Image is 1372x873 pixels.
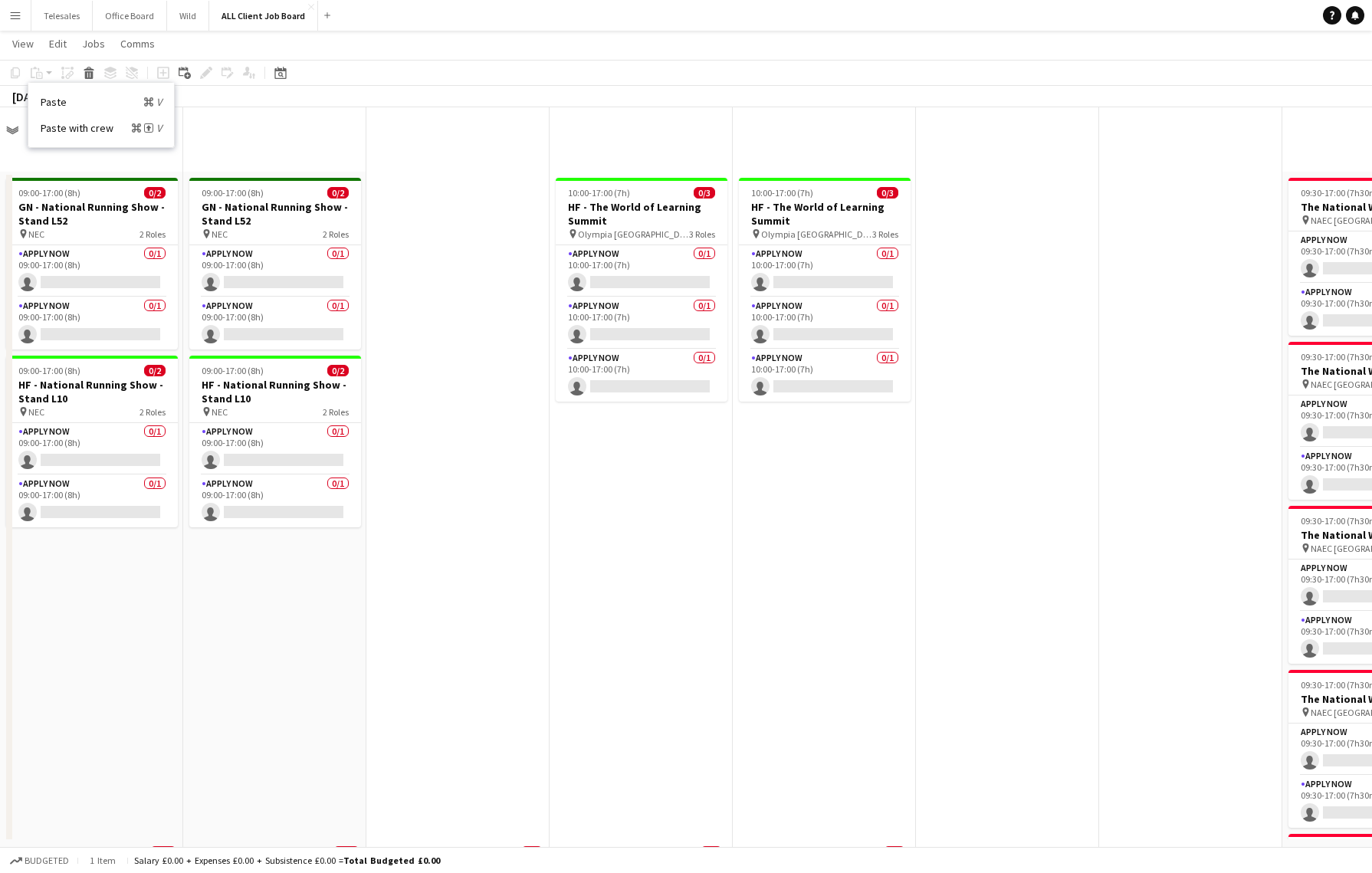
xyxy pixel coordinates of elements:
span: NEC [28,228,44,240]
div: Salary £0.00 + Expenses £0.00 + Subsistence £0.00 = [134,855,440,866]
span: Sat [1288,845,1305,858]
span: 0/11 [333,846,359,858]
h3: HF - National Running Show - Stand L10 [6,378,178,405]
app-card-role: APPLY NOW0/109:00-17:00 (8h) [6,475,178,527]
span: Total Budgeted £0.00 [343,855,440,866]
h3: HF - National Running Show - Stand L10 [189,378,361,405]
span: 1 item [84,855,121,866]
span: 0/5 [884,846,905,858]
span: 09:00-17:00 (8h) [202,187,264,199]
span: Budgeted [25,855,69,866]
h3: HF - The World of Learning Summit [739,200,911,228]
span: 2 Roles [139,406,166,418]
a: Comms [114,34,161,54]
app-job-card: 09:00-17:00 (8h)0/2GN - National Running Show - Stand L52 NEC2 RolesAPPLY NOW0/109:00-17:00 (8h) ... [189,178,361,350]
span: Fri [1105,845,1118,858]
i: V [156,121,162,135]
button: Telesales [31,1,93,31]
app-card-role: APPLY NOW0/109:00-17:00 (8h) [189,475,361,527]
span: 0/5 [701,846,722,858]
app-card-role: APPLY NOW0/109:00-17:00 (8h) [6,423,178,475]
h3: HF - The World of Learning Summit [556,200,727,228]
h3: GN - National Running Show - Stand L52 [6,200,178,228]
button: ALL Client Job Board [209,1,318,31]
span: 3 Roles [872,228,898,240]
span: NEC [28,406,44,418]
span: 09:00-17:00 (8h) [18,365,80,376]
a: Edit [43,34,73,54]
app-job-card: 09:00-17:00 (8h)0/2GN - National Running Show - Stand L52 NEC2 RolesAPPLY NOW0/109:00-17:00 (8h) ... [6,178,178,350]
span: Jobs [82,37,105,51]
span: 3 Roles [689,228,715,240]
span: 09:00-17:00 (8h) [18,187,80,199]
app-card-role: APPLY NOW0/110:00-17:00 (7h) [556,350,727,402]
span: Sat [6,845,23,858]
app-card-role: APPLY NOW0/110:00-17:00 (7h) [556,245,727,297]
app-job-card: 09:00-17:00 (8h)0/2HF - National Running Show - Stand L10 NEC2 RolesAPPLY NOW0/109:00-17:00 (8h) ... [6,356,178,527]
span: Mon [373,845,392,858]
i: V [156,95,162,109]
span: 2 Roles [139,228,166,240]
span: NEC [212,406,228,418]
span: Olympia [GEOGRAPHIC_DATA] [761,228,872,240]
span: 10:00-17:00 (7h) [568,187,630,199]
span: 0/2 [144,187,166,199]
button: Office Board [93,1,167,31]
app-job-card: 10:00-17:00 (7h)0/3HF - The World of Learning Summit Olympia [GEOGRAPHIC_DATA]3 RolesAPPLY NOW0/1... [556,178,727,402]
app-card-role: APPLY NOW0/109:00-17:00 (8h) [189,297,361,350]
span: 2 Roles [323,406,349,418]
span: 0/3 [877,187,898,199]
h3: GN - National Running Show - Stand L52 [189,200,361,228]
span: Wed [739,845,759,858]
button: Wild [167,1,209,31]
app-card-role: APPLY NOW0/109:00-17:00 (8h) [189,423,361,475]
a: Paste with crew [41,121,162,135]
span: 10:00-17:00 (7h) [751,187,813,199]
app-card-role: APPLY NOW0/110:00-17:00 (7h) [739,245,911,297]
app-card-role: APPLY NOW0/109:00-17:00 (8h) [189,245,361,297]
a: View [6,34,40,54]
span: Tue [556,845,573,858]
span: View [12,37,34,51]
app-card-role: APPLY NOW0/110:00-17:00 (7h) [739,350,911,402]
app-job-card: 10:00-17:00 (7h)0/3HF - The World of Learning Summit Olympia [GEOGRAPHIC_DATA]3 RolesAPPLY NOW0/1... [739,178,911,402]
span: 2 Roles [323,228,349,240]
span: Olympia [GEOGRAPHIC_DATA] [578,228,689,240]
app-card-role: APPLY NOW0/109:00-17:00 (8h) [6,245,178,297]
span: 0/3 [694,187,715,199]
span: NEC [212,228,228,240]
span: Thu [922,845,941,858]
span: 0/2 [327,365,349,376]
span: Comms [120,37,155,51]
div: [DATE] [12,89,48,104]
span: 09:00-17:00 (8h) [202,365,264,376]
span: 0/11 [150,846,176,858]
span: 0/2 [521,846,543,858]
button: Budgeted [8,852,71,869]
span: Sun [189,845,208,858]
app-card-role: APPLY NOW0/109:00-17:00 (8h) [6,297,178,350]
app-job-card: 09:00-17:00 (8h)0/2HF - National Running Show - Stand L10 NEC2 RolesAPPLY NOW0/109:00-17:00 (8h) ... [189,356,361,527]
app-card-role: APPLY NOW0/110:00-17:00 (7h) [739,297,911,350]
span: Edit [49,37,67,51]
span: 0/2 [144,365,166,376]
a: Jobs [76,34,111,54]
span: 0/2 [327,187,349,199]
app-card-role: APPLY NOW0/110:00-17:00 (7h) [556,297,727,350]
a: Paste [41,95,162,109]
